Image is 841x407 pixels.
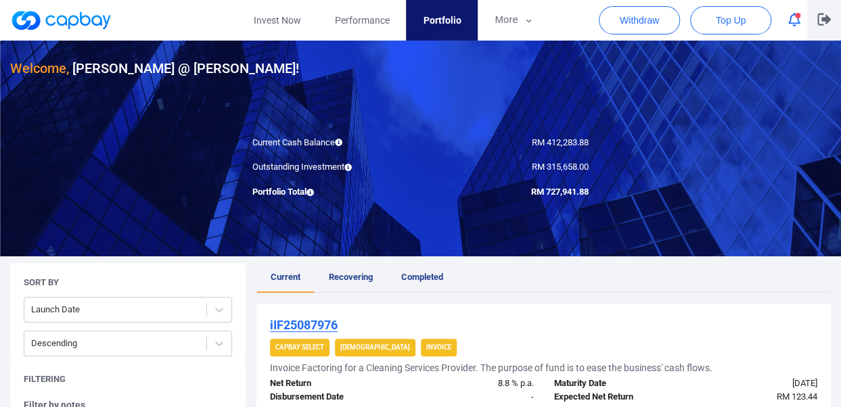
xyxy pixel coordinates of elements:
[242,185,421,199] div: Portfolio Total
[402,377,544,391] div: 8.8 % p.a.
[543,377,685,391] div: Maturity Date
[599,6,680,34] button: Withdraw
[340,343,410,351] strong: [DEMOGRAPHIC_DATA]
[24,373,66,385] h5: Filtering
[543,390,685,404] div: Expected Net Return
[690,6,771,34] button: Top Up
[531,187,589,197] span: RM 727,941.88
[260,390,402,404] div: Disbursement Date
[423,13,461,28] span: Portfolio
[242,136,421,150] div: Current Cash Balance
[270,318,338,332] u: iIF25087976
[275,343,324,351] strong: CapBay Select
[426,343,451,351] strong: Invoice
[10,57,299,79] h3: [PERSON_NAME] @ [PERSON_NAME] !
[270,362,712,374] h5: Invoice Factoring for a Cleaning Services Provider. The purpose of fund is to ease the business' ...
[271,272,300,282] span: Current
[685,377,827,391] div: [DATE]
[402,390,544,404] div: -
[329,272,373,282] span: Recovering
[334,13,389,28] span: Performance
[532,137,589,147] span: RM 412,283.88
[260,377,402,391] div: Net Return
[716,14,746,27] span: Top Up
[10,60,69,76] span: Welcome,
[401,272,443,282] span: Completed
[24,277,59,289] h5: Sort By
[532,162,589,172] span: RM 315,658.00
[777,391,817,402] span: RM 123.44
[242,160,421,174] div: Outstanding Investment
